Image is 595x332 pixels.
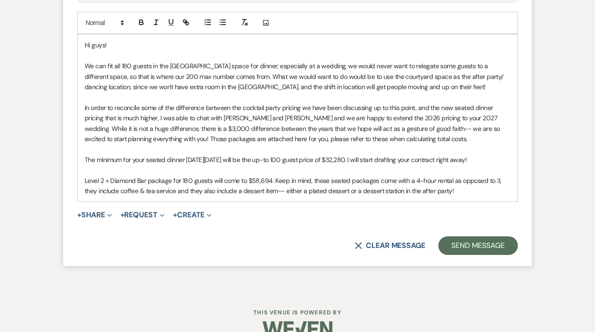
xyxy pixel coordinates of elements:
button: Clear message [355,242,425,249]
span: + [77,211,81,219]
button: Create [173,211,212,219]
button: Share [77,211,112,219]
button: Request [120,211,165,219]
button: Send Message [438,236,518,255]
p: Level 2 + Diamond Bar package for 180 guests will come to $58,694. Keep in mind, these seated pac... [85,176,510,196]
span: + [120,211,125,219]
p: We can fit all 180 guests in the [GEOGRAPHIC_DATA] space for dinner; especially at a wedding, we ... [85,61,510,92]
p: In order to reconcile some of the difference between the cocktail party pricing we have been disc... [85,103,510,144]
span: + [173,211,177,219]
p: The minimum for your seated dinner [DATE][DATE] will be the up-to 100 guest price of $32,280. I w... [85,155,510,165]
p: Hi guys! [85,40,510,50]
